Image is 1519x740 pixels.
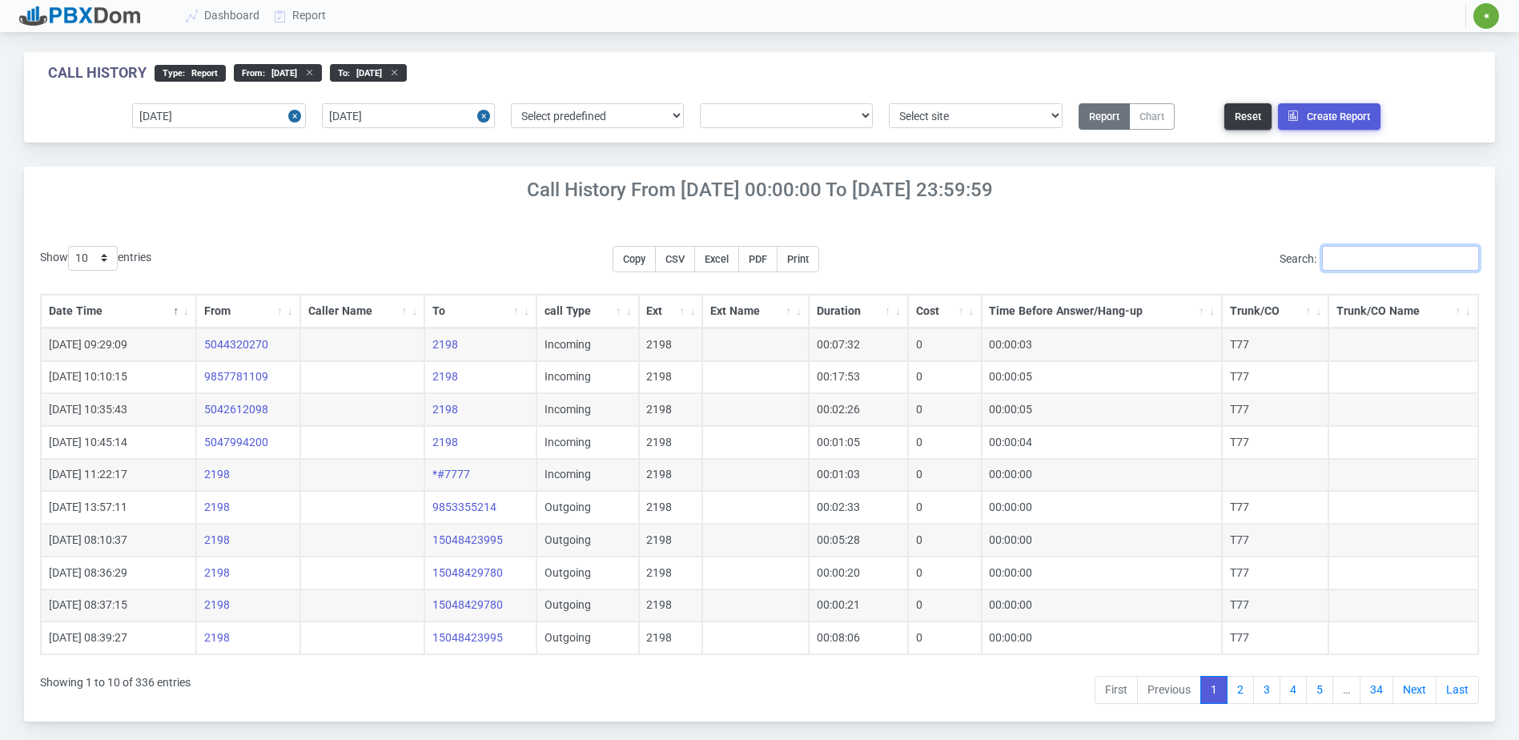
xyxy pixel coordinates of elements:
[1306,676,1333,705] a: 5
[787,253,809,265] span: Print
[613,246,656,272] button: Copy
[665,253,685,265] span: CSV
[1079,103,1130,130] button: Report
[809,589,908,622] td: 00:00:21
[1322,246,1479,271] input: Search:
[639,295,703,328] th: Ext: activate to sort column ascending
[908,393,982,426] td: 0
[1278,103,1380,130] button: Create Report
[41,426,196,459] td: [DATE] 10:45:14
[1483,11,1490,21] span: ✷
[536,426,639,459] td: Incoming
[1222,328,1329,361] td: T77
[1280,676,1307,705] a: 4
[265,68,297,78] span: [DATE]
[809,426,908,459] td: 00:01:05
[432,501,496,513] a: 9853355214
[639,328,703,361] td: 2198
[1224,103,1272,130] button: Reset
[432,338,458,351] a: 2198
[655,246,695,272] button: CSV
[749,253,767,265] span: PDF
[204,436,268,448] a: 5047994200
[639,557,703,589] td: 2198
[908,491,982,524] td: 0
[705,253,729,265] span: Excel
[267,1,334,30] a: Report
[1222,589,1329,622] td: T77
[41,295,196,328] th: Date Time: activate to sort column descending
[204,533,230,546] a: 2198
[1360,676,1393,705] a: 34
[982,426,1222,459] td: 00:00:04
[908,459,982,492] td: 0
[1253,676,1280,705] a: 3
[639,621,703,654] td: 2198
[536,295,639,328] th: call Type: activate to sort column ascending
[639,393,703,426] td: 2198
[41,361,196,394] td: [DATE] 10:10:15
[330,64,407,82] div: to :
[982,393,1222,426] td: 00:00:05
[41,589,196,622] td: [DATE] 08:37:15
[41,459,196,492] td: [DATE] 11:22:17
[204,338,268,351] a: 5044320270
[432,598,503,611] a: 15048429780
[204,598,230,611] a: 2198
[1222,491,1329,524] td: T77
[432,533,503,546] a: 15048423995
[179,1,267,30] a: Dashboard
[623,253,645,265] span: Copy
[536,328,639,361] td: Incoming
[350,68,382,78] span: [DATE]
[982,589,1222,622] td: 00:00:00
[1473,2,1500,30] button: ✷
[48,64,147,82] div: Call History
[809,361,908,394] td: 00:17:53
[41,328,196,361] td: [DATE] 09:29:09
[536,621,639,654] td: Outgoing
[908,295,982,328] th: Cost: activate to sort column ascending
[639,589,703,622] td: 2198
[908,557,982,589] td: 0
[40,246,151,271] label: Show entries
[982,557,1222,589] td: 00:00:00
[639,426,703,459] td: 2198
[809,393,908,426] td: 00:02:26
[24,179,1495,202] h4: Call History From [DATE] 00:00:00 to [DATE] 23:59:59
[536,393,639,426] td: Incoming
[477,103,495,128] button: Close
[41,557,196,589] td: [DATE] 08:36:29
[809,328,908,361] td: 00:07:32
[809,557,908,589] td: 00:00:20
[777,246,819,272] button: Print
[908,328,982,361] td: 0
[982,295,1222,328] th: Time Before Answer/Hang-up: activate to sort column ascending
[204,370,268,383] a: 9857781109
[982,328,1222,361] td: 00:00:03
[41,621,196,654] td: [DATE] 08:39:27
[288,103,306,128] button: Close
[1392,676,1437,705] a: Next
[41,491,196,524] td: [DATE] 13:57:11
[536,459,639,492] td: Incoming
[1222,621,1329,654] td: T77
[432,370,458,383] a: 2198
[204,501,230,513] a: 2198
[196,295,300,328] th: From: activate to sort column ascending
[204,566,230,579] a: 2198
[809,621,908,654] td: 00:08:06
[639,524,703,557] td: 2198
[536,557,639,589] td: Outgoing
[204,631,230,644] a: 2198
[694,246,739,272] button: Excel
[1200,676,1228,705] a: 1
[982,361,1222,394] td: 00:00:05
[908,589,982,622] td: 0
[639,459,703,492] td: 2198
[1222,393,1329,426] td: T77
[68,246,118,271] select: Showentries
[908,524,982,557] td: 0
[1129,103,1175,130] button: Chart
[155,65,226,82] div: type :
